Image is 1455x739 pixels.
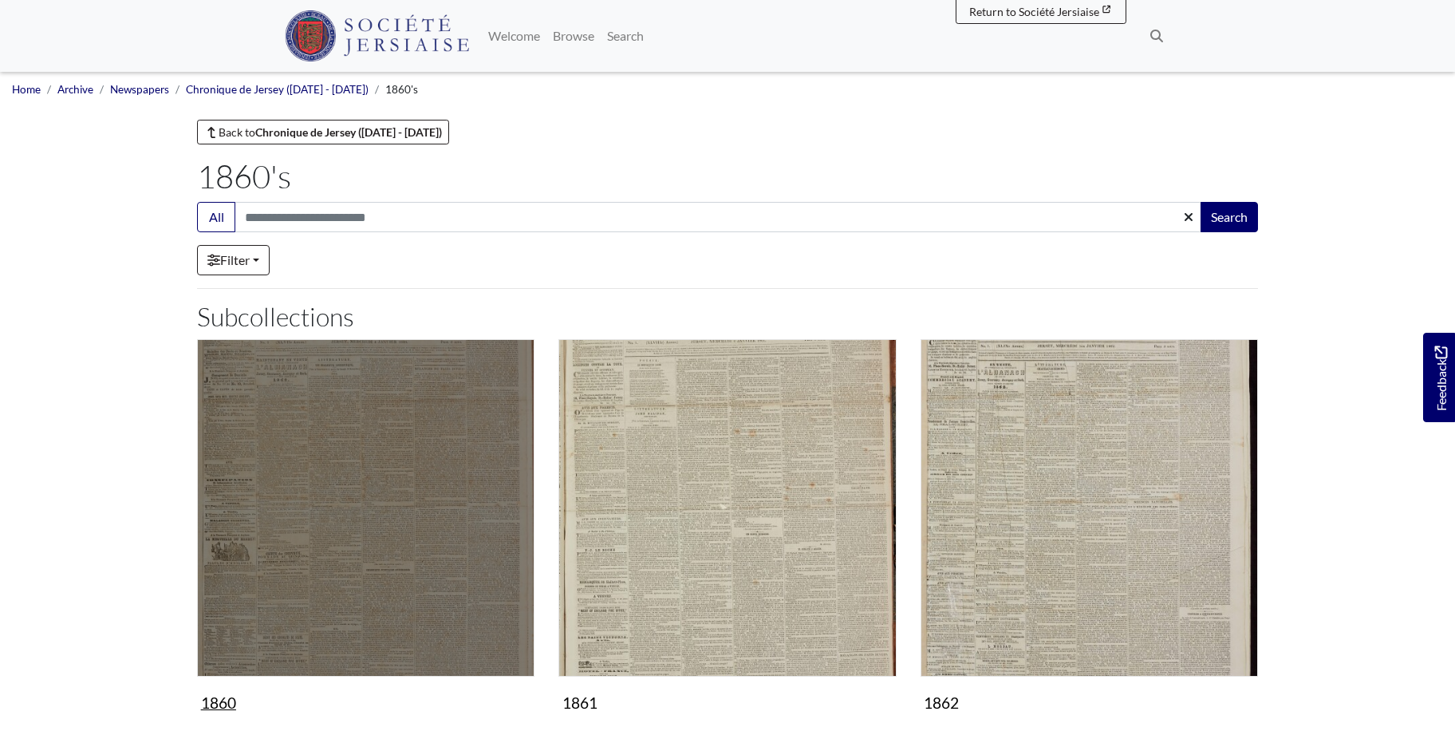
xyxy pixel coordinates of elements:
a: Search [601,20,650,52]
a: Browse [546,20,601,52]
h1: 1860's [197,157,1258,196]
a: Back toChronique de Jersey ([DATE] - [DATE]) [197,120,449,144]
a: Filter [197,245,270,275]
img: 1861 [558,339,896,677]
img: 1862 [921,339,1258,677]
a: Chronique de Jersey ([DATE] - [DATE]) [186,83,369,96]
span: Feedback [1431,346,1450,410]
a: 1860 1860 [197,339,534,719]
h2: Subcollections [197,302,1258,332]
span: Return to Société Jersiaise [969,5,1099,18]
a: 1861 1861 [558,339,896,719]
img: 1860 [197,339,534,677]
a: Home [12,83,41,96]
span: 1860's [385,83,418,96]
strong: Chronique de Jersey ([DATE] - [DATE]) [255,125,442,139]
a: Would you like to provide feedback? [1423,333,1455,422]
a: Archive [57,83,93,96]
a: Newspapers [110,83,169,96]
button: Search [1201,202,1258,232]
a: Société Jersiaise logo [285,6,469,65]
input: Search this collection... [235,202,1202,232]
a: 1862 1862 [921,339,1258,719]
a: Welcome [482,20,546,52]
button: All [197,202,235,232]
img: Société Jersiaise [285,10,469,61]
